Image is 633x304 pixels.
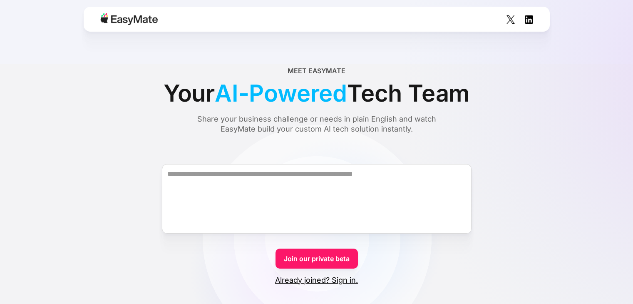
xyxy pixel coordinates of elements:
div: Share your business challenge or needs in plain English and watch EasyMate build your custom AI t... [181,114,452,134]
span: Tech Team [347,76,469,111]
form: Form [20,149,613,285]
img: Social Icon [525,15,533,24]
div: Your [164,76,469,111]
span: AI-Powered [215,76,347,111]
img: Easymate logo [100,13,158,25]
a: Already joined? Sign in. [275,275,358,285]
div: Meet EasyMate [288,66,345,76]
img: Social Icon [506,15,515,24]
a: Join our private beta [276,249,358,269]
